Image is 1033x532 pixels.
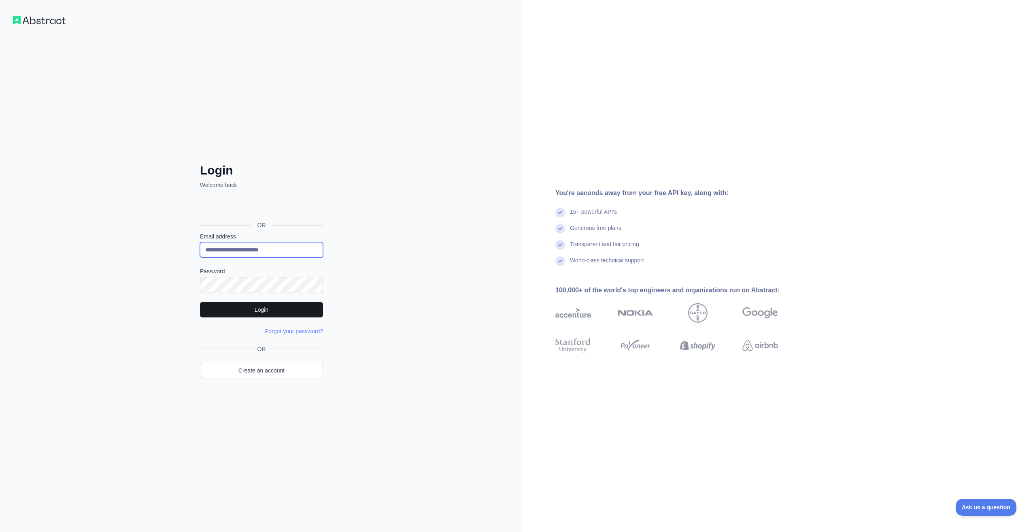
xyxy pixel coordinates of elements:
[570,224,621,240] div: Generous free plans
[555,188,804,198] div: You're seconds away from your free API key, along with:
[742,336,778,354] img: airbnb
[555,256,565,266] img: check mark
[555,336,591,354] img: stanford university
[570,208,617,224] div: 15+ powerful API's
[618,303,653,323] img: nokia
[555,285,804,295] div: 100,000+ of the world's top engineers and organizations run on Abstract:
[618,336,653,354] img: payoneer
[200,163,323,178] h2: Login
[555,303,591,323] img: accenture
[200,302,323,317] button: Login
[251,221,272,229] span: OR
[200,267,323,275] label: Password
[200,363,323,378] a: Create an account
[688,303,708,323] img: bayer
[200,232,323,240] label: Email address
[13,16,66,24] img: Workflow
[196,198,325,216] iframe: Sign in with Google Button
[200,181,323,189] p: Welcome back
[555,240,565,250] img: check mark
[555,224,565,234] img: check mark
[570,256,644,272] div: World-class technical support
[680,336,716,354] img: shopify
[742,303,778,323] img: google
[570,240,639,256] div: Transparent and fair pricing
[956,499,1017,516] iframe: Toggle Customer Support
[555,208,565,217] img: check mark
[254,345,269,353] span: OR
[265,328,323,334] a: Forgot your password?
